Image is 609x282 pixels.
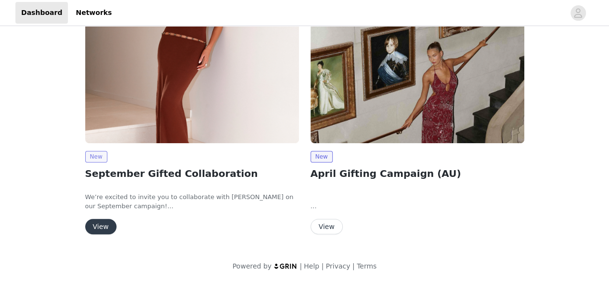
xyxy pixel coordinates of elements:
[70,2,117,24] a: Networks
[233,262,272,270] span: Powered by
[357,262,376,270] a: Terms
[85,151,107,162] span: New
[573,5,583,21] div: avatar
[299,262,302,270] span: |
[85,223,117,230] a: View
[352,262,355,270] span: |
[321,262,324,270] span: |
[304,262,319,270] a: Help
[311,151,333,162] span: New
[85,166,299,181] h2: September Gifted Collaboration
[273,263,298,269] img: logo
[311,219,343,234] button: View
[15,2,68,24] a: Dashboard
[85,192,299,211] p: We’re excited to invite you to collaborate with [PERSON_NAME] on our September campaign!
[326,262,350,270] a: Privacy
[311,166,524,181] h2: April Gifting Campaign (AU)
[85,219,117,234] button: View
[311,223,343,230] a: View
